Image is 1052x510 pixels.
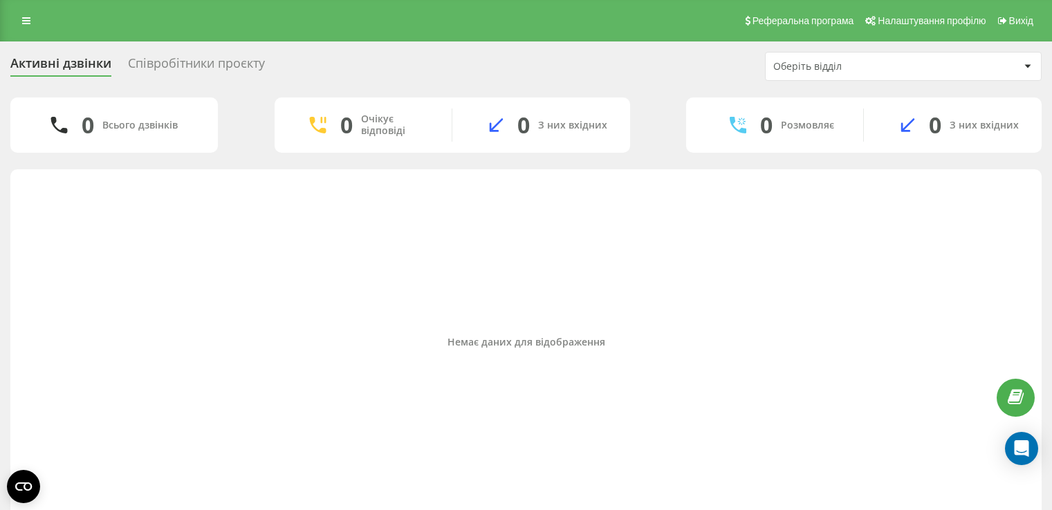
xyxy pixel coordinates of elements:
[102,120,178,131] div: Всього дзвінків
[929,112,941,138] div: 0
[82,112,94,138] div: 0
[878,15,986,26] span: Налаштування профілю
[760,112,773,138] div: 0
[361,113,431,137] div: Очікує відповіді
[1005,432,1038,465] div: Open Intercom Messenger
[128,56,265,77] div: Співробітники проєкту
[538,120,607,131] div: З них вхідних
[517,112,530,138] div: 0
[950,120,1019,131] div: З них вхідних
[753,15,854,26] span: Реферальна програма
[7,470,40,503] button: Open CMP widget
[21,336,1031,348] div: Немає даних для відображення
[340,112,353,138] div: 0
[773,61,939,73] div: Оберіть відділ
[1009,15,1033,26] span: Вихід
[781,120,834,131] div: Розмовляє
[10,56,111,77] div: Активні дзвінки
